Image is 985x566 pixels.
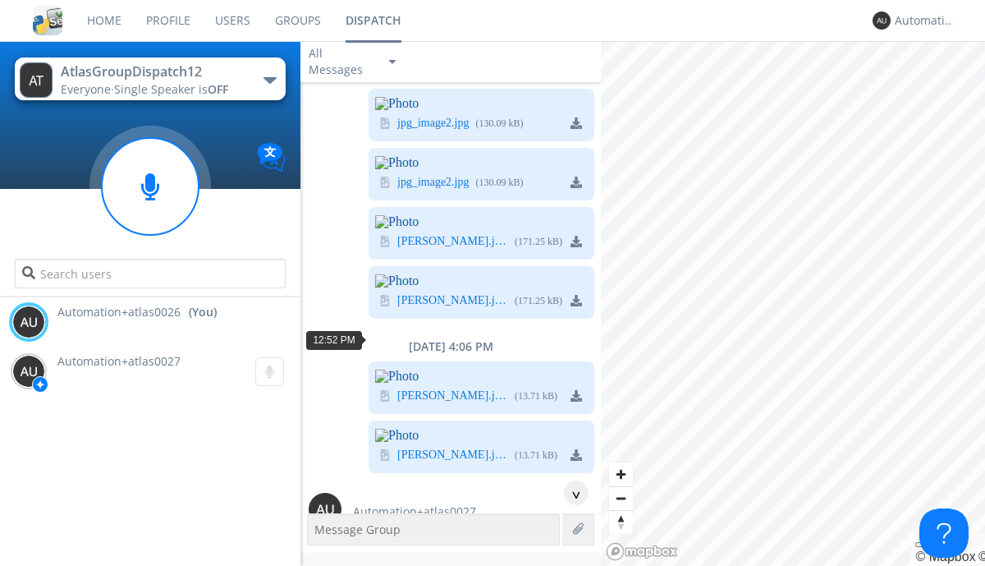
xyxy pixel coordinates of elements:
[379,236,391,247] img: image icon
[515,449,557,462] div: ( 13.71 kB )
[570,449,582,461] img: download media button
[12,355,45,388] img: 373638.png
[873,12,891,30] img: 373638.png
[397,236,508,249] a: [PERSON_NAME].jpeg
[309,493,341,526] img: 373638.png
[375,97,594,110] img: Photo
[379,390,391,402] img: image icon
[375,429,594,442] img: Photo
[189,304,217,320] div: (You)
[61,62,245,81] div: AtlasGroupDispatch12
[15,259,285,288] input: Search users
[570,117,582,129] img: download media button
[564,481,589,505] div: ^
[389,60,396,64] img: caret-down-sm.svg
[515,235,562,249] div: ( 171.25 kB )
[570,295,582,306] img: download media button
[309,45,374,78] div: All Messages
[208,81,228,97] span: OFF
[397,295,508,308] a: [PERSON_NAME].jpeg
[379,449,391,461] img: image icon
[609,462,633,486] button: Zoom in
[895,12,956,29] div: Automation+atlas0026
[20,62,53,98] img: 373638.png
[609,486,633,510] button: Zoom out
[397,449,508,462] a: [PERSON_NAME].jpeg
[300,338,601,355] div: [DATE] 4:06 PM
[609,510,633,534] button: Reset bearing to north
[375,156,594,169] img: Photo
[609,487,633,510] span: Zoom out
[570,390,582,402] img: download media button
[515,294,562,308] div: ( 171.25 kB )
[397,177,470,190] a: jpg_image2.jpg
[397,117,470,131] a: jpg_image2.jpg
[313,334,355,346] span: 12:52 PM
[515,389,557,403] div: ( 13.71 kB )
[570,177,582,188] img: download media button
[379,117,391,129] img: image icon
[353,504,476,520] span: Automation+atlas0027
[33,6,62,35] img: cddb5a64eb264b2086981ab96f4c1ba7
[915,550,975,564] a: Mapbox
[12,306,45,338] img: 373638.png
[915,542,928,547] button: Toggle attribution
[570,236,582,247] img: download media button
[379,177,391,188] img: image icon
[397,390,508,403] a: [PERSON_NAME].jpeg
[57,353,181,369] span: Automation+atlas0027
[379,295,391,306] img: image icon
[919,508,969,558] iframe: Toggle Customer Support
[57,304,181,320] span: Automation+atlas0026
[114,81,228,97] span: Single Speaker is
[606,542,678,561] a: Mapbox logo
[609,511,633,534] span: Reset bearing to north
[476,176,524,190] div: ( 130.09 kB )
[15,58,285,100] button: AtlasGroupDispatch12Everyone·Single Speaker isOFF
[476,117,524,131] div: ( 130.09 kB )
[375,370,594,383] img: Photo
[61,81,245,98] div: Everyone ·
[375,274,594,288] img: Photo
[375,215,594,228] img: Photo
[257,143,286,172] img: Translation enabled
